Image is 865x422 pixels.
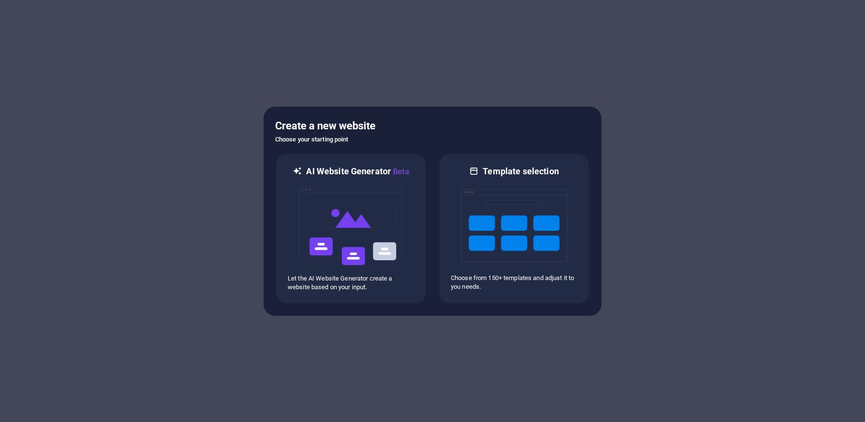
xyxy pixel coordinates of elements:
[288,274,414,292] p: Let the AI Website Generator create a website based on your input.
[298,178,404,274] img: ai
[306,166,409,178] h6: AI Website Generator
[483,166,558,177] h6: Template selection
[451,274,577,291] p: Choose from 150+ templates and adjust it to you needs.
[391,167,409,176] span: Beta
[275,118,590,134] h5: Create a new website
[275,153,427,304] div: AI Website GeneratorBetaaiLet the AI Website Generator create a website based on your input.
[438,153,590,304] div: Template selectionChoose from 150+ templates and adjust it to you needs.
[275,134,590,145] h6: Choose your starting point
